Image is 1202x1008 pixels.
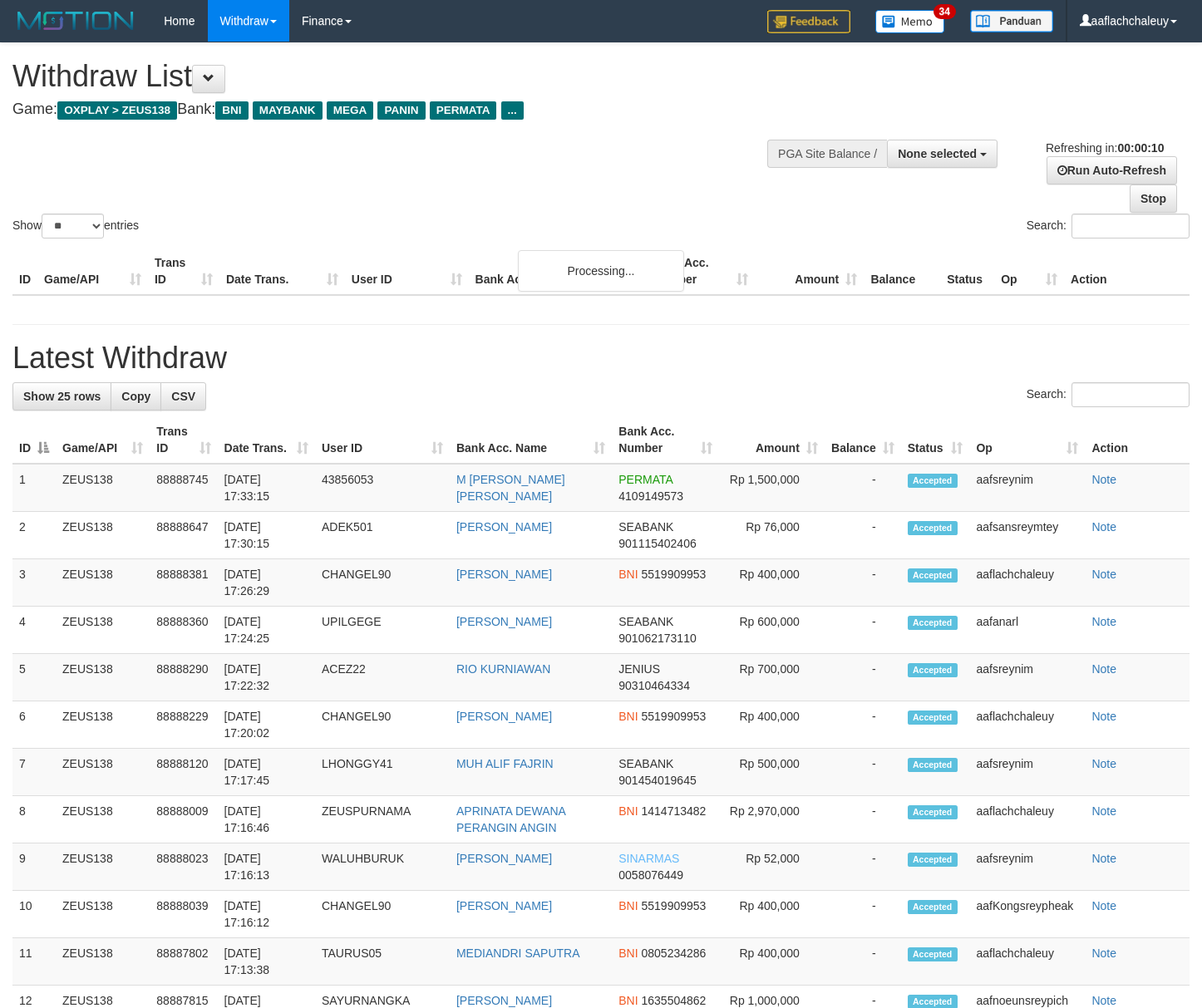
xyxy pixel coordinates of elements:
span: BNI [618,994,638,1007]
select: Showentries [42,214,104,238]
a: M [PERSON_NAME] [PERSON_NAME] [456,473,565,503]
td: UPILGEGE [315,607,450,654]
td: 88888120 [150,749,217,796]
a: Copy [111,382,161,411]
td: 4 [12,607,56,654]
span: Accepted [908,947,958,961]
label: Search: [1027,382,1190,407]
a: Note [1091,662,1116,676]
strong: 00:00:10 [1117,141,1164,155]
td: - [825,701,901,749]
span: Refreshing in: [1046,141,1164,155]
span: PERMATA [430,101,497,120]
span: MAYBANK [253,101,323,120]
td: ACEZ22 [315,654,450,701]
a: CSV [160,382,206,411]
td: [DATE] 17:13:38 [218,938,315,986]
a: Note [1091,473,1116,486]
td: Rp 600,000 [719,607,825,654]
span: BNI [618,947,638,960]
h1: Withdraw List [12,60,785,93]
img: panduan.png [970,10,1053,32]
span: Copy 5519909953 to clipboard [642,899,707,912]
td: 43856053 [315,464,450,512]
span: BNI [618,804,638,818]
a: [PERSON_NAME] [456,710,552,723]
label: Show entries [12,214,139,238]
th: Bank Acc. Name [469,248,647,295]
td: Rp 400,000 [719,891,825,938]
td: ZEUS138 [56,749,150,796]
td: 8 [12,796,56,843]
td: aaflachchaleuy [969,796,1085,843]
span: SEABANK [618,520,673,534]
span: Copy 1635504862 to clipboard [642,994,707,1007]
a: MEDIANDRI SAPUTRA [456,947,580,960]
a: APRINATA DEWANA PERANGIN ANGIN [456,804,565,834]
td: Rp 400,000 [719,559,825,607]
td: [DATE] 17:16:12 [218,891,315,938]
td: CHANGEL90 [315,891,450,938]
td: ZEUS138 [56,512,150,559]
span: Accepted [908,805,958,819]
td: Rp 2,970,000 [719,796,825,843]
span: Copy 5519909953 to clipboard [642,710,707,723]
label: Search: [1027,214,1190,238]
input: Search: [1071,214,1190,238]
td: 6 [12,701,56,749]
td: - [825,512,901,559]
th: ID [12,248,37,295]
th: Game/API [37,248,148,295]
td: - [825,796,901,843]
h4: Game: Bank: [12,101,785,118]
span: Accepted [908,474,958,488]
td: 88888381 [150,559,217,607]
td: 10 [12,891,56,938]
span: BNI [618,710,638,723]
span: Copy 5519909953 to clipboard [642,568,707,581]
a: [PERSON_NAME] [456,568,552,581]
a: Note [1091,520,1116,534]
td: - [825,559,901,607]
span: PANIN [377,101,425,120]
span: MEGA [327,101,374,120]
td: 88888009 [150,796,217,843]
a: RIO KURNIAWAN [456,662,550,676]
span: Accepted [908,663,958,677]
td: ZEUS138 [56,607,150,654]
img: MOTION_logo.png [12,8,139,33]
td: aaflachchaleuy [969,559,1085,607]
td: 88888023 [150,843,217,891]
a: Note [1091,899,1116,912]
td: 5 [12,654,56,701]
th: Date Trans.: activate to sort column ascending [218,416,315,464]
td: [DATE] 17:17:45 [218,749,315,796]
span: Accepted [908,568,958,583]
td: LHONGGY41 [315,749,450,796]
span: Copy 901062173110 to clipboard [618,632,696,645]
th: Action [1064,248,1190,295]
td: ZEUS138 [56,938,150,986]
th: Status [940,248,994,295]
th: Amount: activate to sort column ascending [719,416,825,464]
span: Copy [121,390,150,403]
span: PERMATA [618,473,672,486]
td: Rp 400,000 [719,701,825,749]
a: [PERSON_NAME] [456,899,552,912]
th: User ID [345,248,469,295]
td: ADEK501 [315,512,450,559]
td: aaflachchaleuy [969,701,1085,749]
th: Trans ID [148,248,219,295]
div: Processing... [518,250,684,292]
th: Trans ID: activate to sort column ascending [150,416,217,464]
div: PGA Site Balance / [767,140,887,168]
td: Rp 1,500,000 [719,464,825,512]
h1: Latest Withdraw [12,342,1190,375]
span: SEABANK [618,757,673,770]
td: 2 [12,512,56,559]
td: WALUHBURUK [315,843,450,891]
span: Show 25 rows [23,390,101,403]
td: aafsreynim [969,843,1085,891]
td: 88888360 [150,607,217,654]
span: SEABANK [618,615,673,628]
